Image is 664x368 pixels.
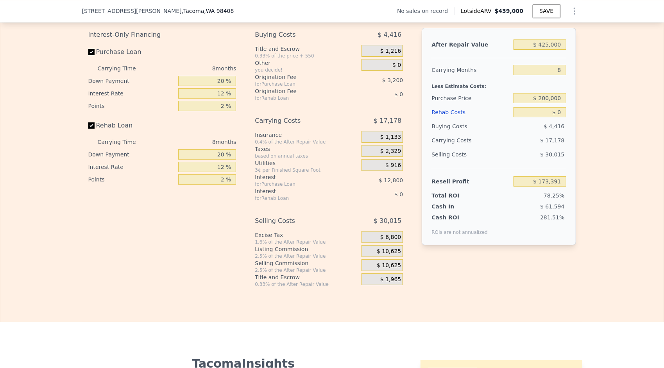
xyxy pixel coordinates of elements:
[255,59,358,67] div: Other
[82,7,182,15] span: [STREET_ADDRESS][PERSON_NAME]
[88,87,175,100] div: Interest Rate
[88,45,175,59] label: Purchase Loan
[255,195,342,201] div: for Rehab Loan
[431,214,488,221] div: Cash ROI
[88,100,175,112] div: Points
[380,276,401,283] span: $ 1,965
[255,181,342,187] div: for Purchase Loan
[88,28,236,42] div: Interest-Only Financing
[255,281,358,287] div: 0.33% of the After Repair Value
[255,245,358,253] div: Listing Commission
[255,214,342,228] div: Selling Costs
[255,95,342,101] div: for Rehab Loan
[255,73,342,81] div: Origination Fee
[88,161,175,173] div: Interest Rate
[382,77,403,83] span: $ 3,200
[377,262,401,269] span: $ 10,625
[88,49,95,55] input: Purchase Loan
[431,38,510,52] div: After Repair Value
[255,259,358,267] div: Selling Commission
[182,7,234,15] span: , Tacoma
[394,191,403,197] span: $ 0
[255,45,358,53] div: Title and Escrow
[88,173,175,186] div: Points
[255,28,342,42] div: Buying Costs
[431,91,510,105] div: Purchase Price
[255,239,358,245] div: 1.6% of the After Repair Value
[255,167,358,173] div: 3¢ per Finished Square Foot
[380,148,401,155] span: $ 2,329
[431,221,488,235] div: ROIs are not annualized
[397,7,454,15] div: No sales on record
[255,145,358,153] div: Taxes
[255,131,358,139] div: Insurance
[255,273,358,281] div: Title and Escrow
[152,62,236,75] div: 8 months
[88,148,175,161] div: Down Payment
[431,77,566,91] div: Less Estimate Costs:
[255,87,342,95] div: Origination Fee
[255,173,342,181] div: Interest
[431,203,480,210] div: Cash In
[533,4,560,18] button: SAVE
[204,8,234,14] span: , WA 98408
[380,234,401,241] span: $ 6,800
[255,267,358,273] div: 2.5% of the After Repair Value
[461,7,494,15] span: Lotside ARV
[495,8,524,14] span: $439,000
[378,28,401,42] span: $ 4,416
[544,123,564,129] span: $ 4,416
[88,122,95,129] input: Rehab Loan
[431,133,480,147] div: Carrying Costs
[152,136,236,148] div: 8 months
[540,137,564,144] span: $ 17,178
[255,231,358,239] div: Excise Tax
[377,248,401,255] span: $ 10,625
[380,48,401,55] span: $ 1,216
[431,119,510,133] div: Buying Costs
[255,253,358,259] div: 2.5% of the After Repair Value
[394,91,403,97] span: $ 0
[255,67,358,73] div: you decide!
[255,53,358,59] div: 0.33% of the price + 550
[385,162,401,169] span: $ 916
[431,105,510,119] div: Rehab Costs
[431,192,480,199] div: Total ROI
[431,147,510,162] div: Selling Costs
[380,134,401,141] span: $ 1,133
[540,151,564,158] span: $ 30,015
[540,214,564,221] span: 281.51%
[544,192,564,199] span: 78.25%
[540,203,564,210] span: $ 61,594
[88,118,175,133] label: Rehab Loan
[255,153,358,159] div: based on annual taxes
[255,159,358,167] div: Utilities
[374,214,401,228] span: $ 30,015
[98,136,149,148] div: Carrying Time
[255,187,342,195] div: Interest
[98,62,149,75] div: Carrying Time
[88,75,175,87] div: Down Payment
[374,114,401,128] span: $ 17,178
[392,62,401,69] span: $ 0
[255,139,358,145] div: 0.4% of the After Repair Value
[431,63,510,77] div: Carrying Months
[431,174,510,188] div: Resell Profit
[379,177,403,183] span: $ 12,800
[255,81,342,87] div: for Purchase Loan
[255,114,342,128] div: Carrying Costs
[567,3,582,19] button: Show Options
